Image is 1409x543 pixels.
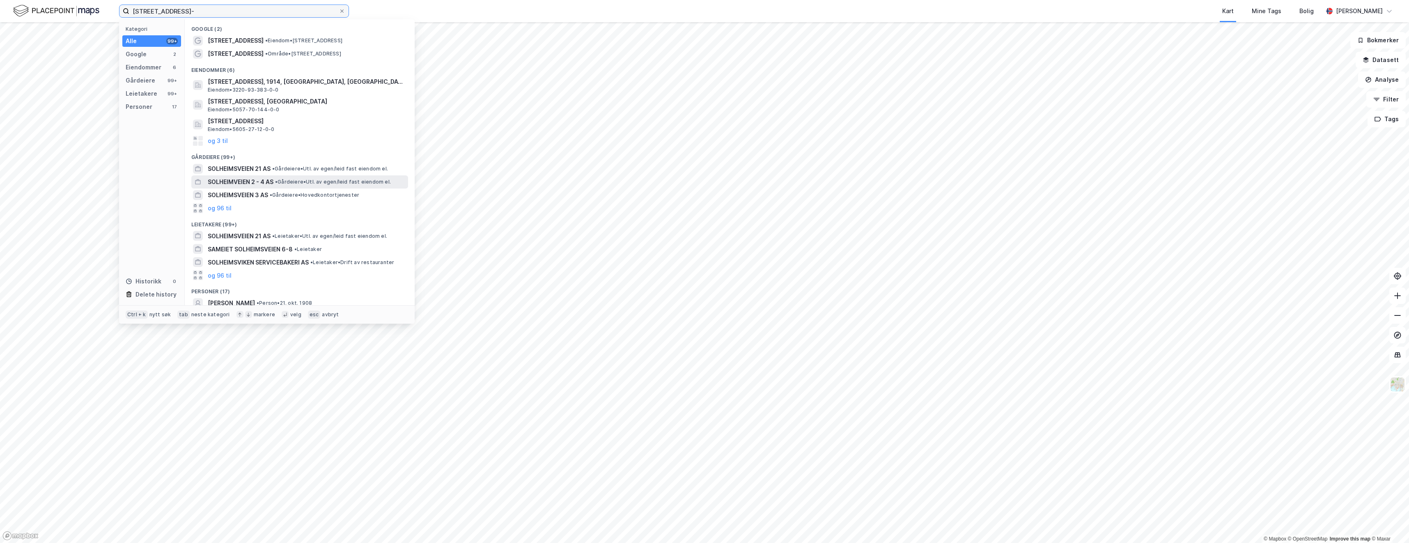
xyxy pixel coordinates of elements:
span: Gårdeiere • Utl. av egen/leid fast eiendom el. [272,166,388,172]
div: Eiendommer (6) [185,60,415,75]
a: OpenStreetMap [1288,536,1328,542]
span: [STREET_ADDRESS], 1914, [GEOGRAPHIC_DATA], [GEOGRAPHIC_DATA] [208,77,405,87]
span: • [310,259,313,265]
span: SOLHEIMSVEIEN 3 AS [208,190,268,200]
div: velg [290,311,301,318]
div: 99+ [166,77,178,84]
span: Gårdeiere • Utl. av egen/leid fast eiendom el. [275,179,391,185]
div: Alle [126,36,137,46]
div: Historikk [126,276,161,286]
span: [STREET_ADDRESS] [208,116,405,126]
img: logo.f888ab2527a4732fd821a326f86c7f29.svg [13,4,99,18]
div: Kart [1222,6,1234,16]
div: Leietakere (99+) [185,215,415,230]
div: 99+ [166,90,178,97]
div: markere [254,311,275,318]
iframe: Chat Widget [1368,504,1409,543]
span: • [272,166,275,172]
button: Analyse [1358,71,1406,88]
span: • [294,246,297,252]
span: • [265,51,268,57]
div: Gårdeiere (99+) [185,147,415,162]
span: Eiendom • 5057-70-144-0-0 [208,106,280,113]
span: [STREET_ADDRESS] [208,49,264,59]
span: Person • 21. okt. 1908 [257,300,312,306]
div: avbryt [322,311,339,318]
span: SOLHEIMSVEIEN 21 AS [208,231,271,241]
div: esc [308,311,321,319]
span: • [272,233,275,239]
span: [PERSON_NAME] [208,298,255,308]
span: SOLHEIMSVIKEN SERVICEBAKERI AS [208,258,309,267]
div: Leietakere [126,89,157,99]
div: Delete history [135,290,177,299]
span: [STREET_ADDRESS], [GEOGRAPHIC_DATA] [208,97,405,106]
input: Søk på adresse, matrikkel, gårdeiere, leietakere eller personer [129,5,339,17]
div: Google [126,49,147,59]
span: SOLHEIMSVEIEN 21 AS [208,164,271,174]
span: • [265,37,268,44]
button: Datasett [1356,52,1406,68]
button: og 3 til [208,136,228,146]
div: Bolig [1299,6,1314,16]
div: neste kategori [191,311,230,318]
span: Leietaker • Utl. av egen/leid fast eiendom el. [272,233,387,239]
div: Gårdeiere [126,76,155,85]
a: Improve this map [1330,536,1370,542]
button: og 96 til [208,270,232,280]
div: 99+ [166,38,178,44]
div: Personer (17) [185,282,415,297]
span: Leietaker • Drift av restauranter [310,259,394,266]
div: tab [177,311,190,319]
div: 0 [171,278,178,285]
button: Bokmerker [1350,32,1406,48]
span: Gårdeiere • Hovedkontortjenester [270,192,359,198]
span: Område • [STREET_ADDRESS] [265,51,341,57]
img: Z [1390,377,1405,392]
span: • [275,179,278,185]
div: Personer [126,102,152,112]
button: og 96 til [208,203,232,213]
div: Ctrl + k [126,311,148,319]
div: 2 [171,51,178,58]
button: Filter [1366,91,1406,108]
div: 6 [171,64,178,71]
span: SOLHEIMVEIEN 2 - 4 AS [208,177,273,187]
span: • [257,300,259,306]
span: • [270,192,272,198]
div: Google (2) [185,19,415,34]
div: Mine Tags [1252,6,1281,16]
div: nytt søk [149,311,171,318]
div: Eiendommer [126,62,161,72]
div: [PERSON_NAME] [1336,6,1383,16]
button: Tags [1368,111,1406,127]
div: Kategori [126,26,181,32]
a: Mapbox [1264,536,1286,542]
div: 17 [171,104,178,110]
span: Leietaker [294,246,322,253]
a: Mapbox homepage [2,531,39,541]
span: Eiendom • 5605-27-12-0-0 [208,126,274,133]
span: SAMEIET SOLHEIMSVEIEN 6-8 [208,244,293,254]
span: Eiendom • 3220-93-383-0-0 [208,87,279,93]
span: [STREET_ADDRESS] [208,36,264,46]
span: Eiendom • [STREET_ADDRESS] [265,37,342,44]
